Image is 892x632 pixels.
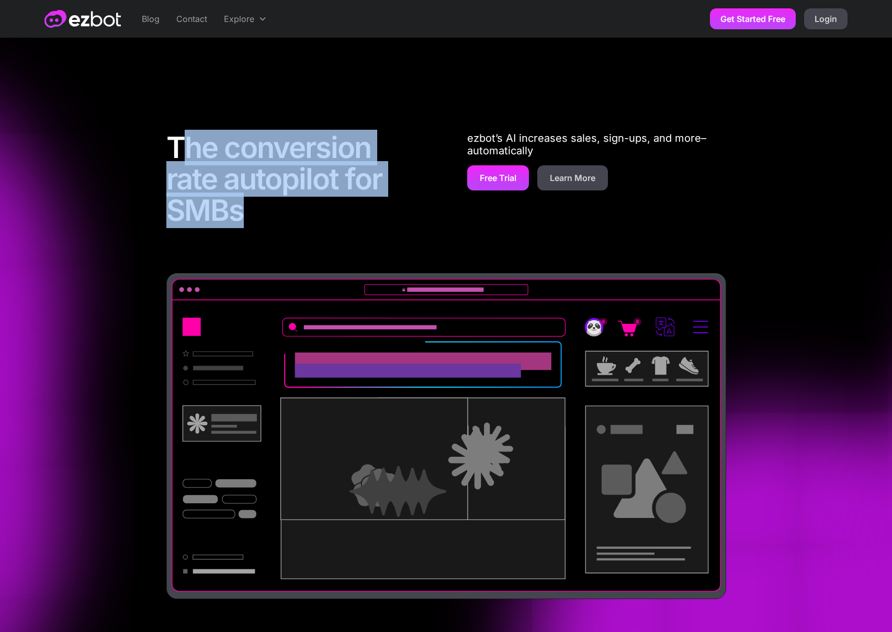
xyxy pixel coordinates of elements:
p: ezbot’s AI increases sales, sign-ups, and more–automatically [467,132,726,157]
a: Login [804,8,848,29]
div: Explore [224,13,254,25]
a: Free Trial [467,165,529,190]
h1: The conversion rate autopilot for SMBs [166,132,425,231]
a: Learn More [537,165,608,190]
a: Get Started Free [710,8,796,29]
a: home [44,10,121,28]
